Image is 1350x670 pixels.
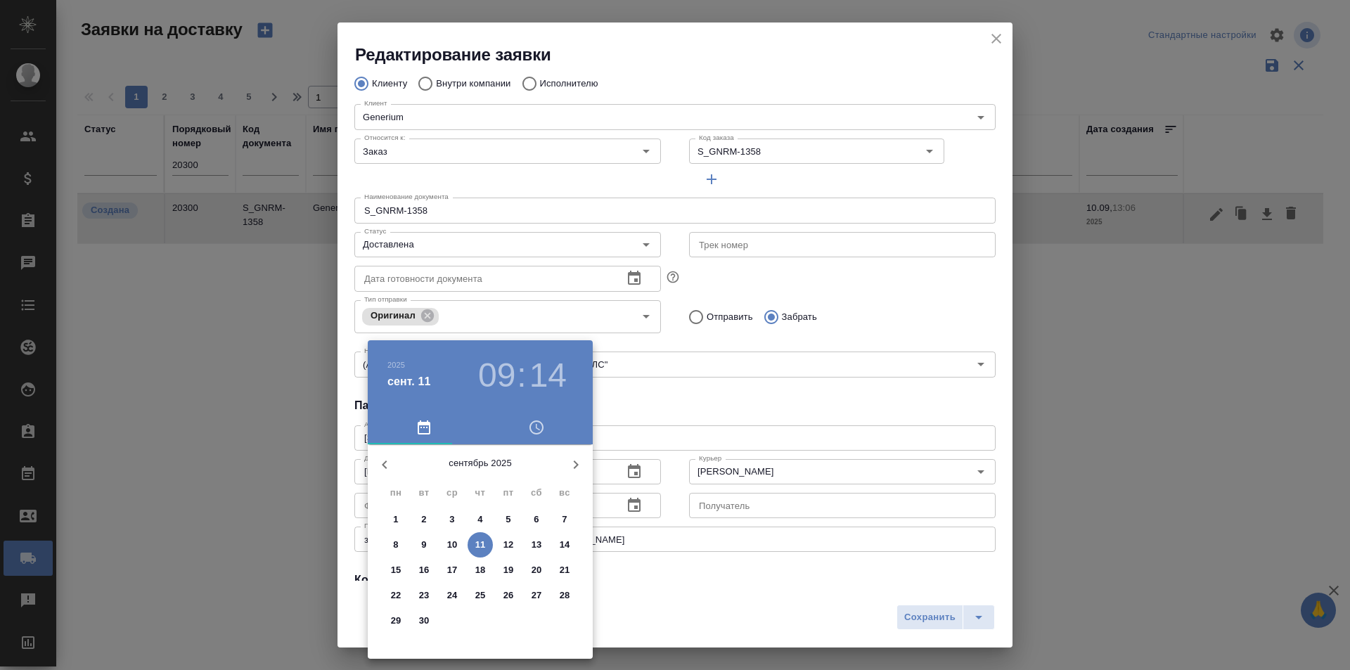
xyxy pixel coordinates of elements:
span: вт [411,486,437,500]
button: 6 [524,507,549,532]
span: сб [524,486,549,500]
span: пн [383,486,409,500]
p: 22 [391,588,401,603]
p: 6 [534,513,539,527]
button: 9 [411,532,437,558]
button: 5 [496,507,521,532]
p: 15 [391,563,401,577]
button: 28 [552,583,577,608]
p: 10 [447,538,458,552]
button: 26 [496,583,521,608]
button: 12 [496,532,521,558]
p: 9 [421,538,426,552]
p: 24 [447,588,458,603]
p: 20 [532,563,542,577]
p: 25 [475,588,486,603]
span: ср [439,486,465,500]
p: 12 [503,538,514,552]
button: 14 [552,532,577,558]
button: сент. 11 [387,373,431,390]
p: сентябрь 2025 [401,456,559,470]
button: 11 [468,532,493,558]
button: 22 [383,583,409,608]
p: 28 [560,588,570,603]
p: 14 [560,538,570,552]
button: 09 [478,356,515,395]
span: вс [552,486,577,500]
p: 2 [421,513,426,527]
button: 13 [524,532,549,558]
button: 23 [411,583,437,608]
button: 10 [439,532,465,558]
p: 4 [477,513,482,527]
button: 8 [383,532,409,558]
p: 5 [506,513,510,527]
p: 21 [560,563,570,577]
h3: : [517,356,526,395]
span: пт [496,486,521,500]
button: 1 [383,507,409,532]
p: 27 [532,588,542,603]
span: чт [468,486,493,500]
button: 25 [468,583,493,608]
p: 18 [475,563,486,577]
p: 3 [449,513,454,527]
button: 17 [439,558,465,583]
p: 29 [391,614,401,628]
p: 30 [419,614,430,628]
button: 19 [496,558,521,583]
button: 27 [524,583,549,608]
button: 15 [383,558,409,583]
button: 18 [468,558,493,583]
button: 2 [411,507,437,532]
button: 14 [529,356,567,395]
p: 23 [419,588,430,603]
button: 21 [552,558,577,583]
p: 1 [393,513,398,527]
p: 8 [393,538,398,552]
button: 29 [383,608,409,633]
p: 26 [503,588,514,603]
button: 20 [524,558,549,583]
button: 16 [411,558,437,583]
button: 4 [468,507,493,532]
p: 17 [447,563,458,577]
p: 13 [532,538,542,552]
button: 30 [411,608,437,633]
p: 11 [475,538,486,552]
p: 7 [562,513,567,527]
p: 19 [503,563,514,577]
p: 16 [419,563,430,577]
button: 7 [552,507,577,532]
button: 24 [439,583,465,608]
button: 3 [439,507,465,532]
button: 2025 [387,361,405,369]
